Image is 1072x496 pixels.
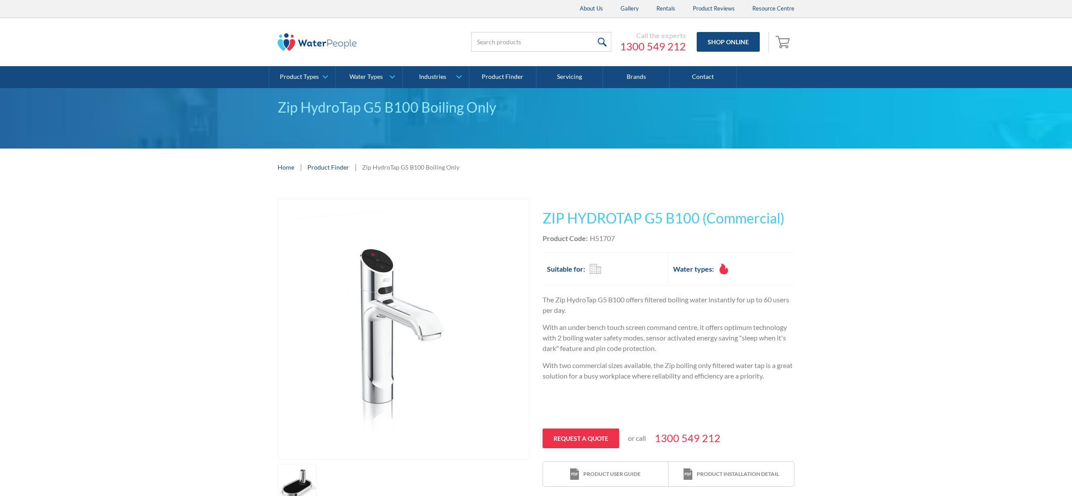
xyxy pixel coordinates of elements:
[419,73,446,81] div: Industries
[297,199,510,459] img: Zip HydroTap G5 B100 Boiling Only
[299,162,303,172] div: |
[543,405,794,415] p: ‍
[773,32,794,53] a: Open cart
[278,163,294,172] a: Home
[543,360,794,381] p: With two commercial sizes available, the Zip boiling only filtered water tap is a great solution ...
[603,66,670,88] a: Brands
[620,40,686,53] a: 1300 549 212
[620,31,686,40] div: Call the experts
[670,66,736,88] a: Contact
[543,294,794,315] p: The Zip HydroTap G5 B100 offers filtered boiling water instantly for up to 60 users per day.
[536,66,603,88] a: Servicing
[278,199,529,460] a: open lightbox
[673,264,714,274] h2: Water types:
[469,66,536,88] a: Product Finder
[278,97,794,118] div: Zip HydroTap G5 B100 Boiling Only
[403,66,469,88] a: Industries
[697,32,760,52] a: Shop Online
[583,470,641,478] div: Product user guide
[362,163,459,172] div: Zip HydroTap G5 B100 Boiling Only
[776,35,792,49] img: shopping cart
[570,468,579,480] img: print icon
[471,32,611,52] input: Search products
[543,322,794,354] p: With an under bench touch screen command centre, it offers optimum technology with 2 boiling wate...
[307,163,349,172] a: Product Finder
[543,462,668,487] a: print iconProduct user guide
[655,430,720,446] a: 1300 549 212
[543,429,619,448] a: Request a quote
[269,66,335,88] a: Product Types
[684,468,692,480] img: print icon
[349,73,383,81] div: Water Types
[669,462,794,487] a: print iconProduct installation detail
[353,162,358,172] div: |
[336,66,402,88] a: Water Types
[543,388,794,398] p: ‍
[280,73,319,81] div: Product Types
[547,264,585,274] h2: Suitable for:
[543,208,794,229] h1: ZIP HYDROTAP G5 B100 (Commercial)
[628,433,646,443] p: or call
[590,233,615,244] div: H51707
[543,234,588,242] strong: Product Code:
[697,470,779,478] div: Product installation detail
[278,33,356,51] img: The Water People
